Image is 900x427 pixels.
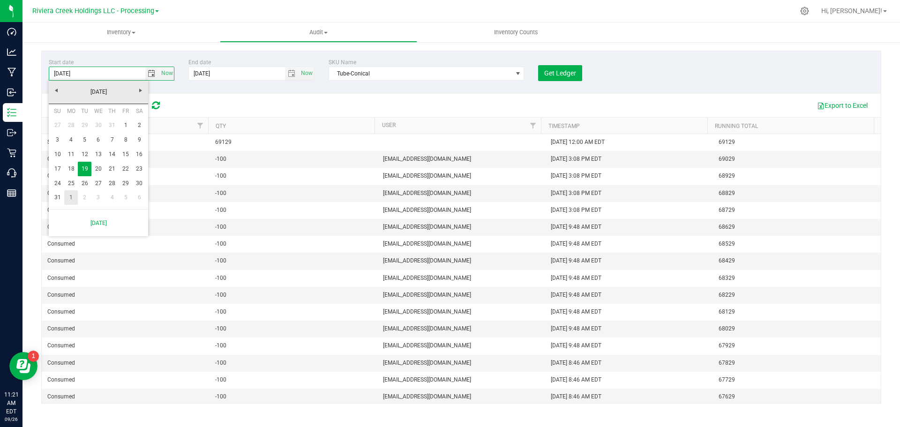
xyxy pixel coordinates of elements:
[91,133,105,147] a: 6
[719,291,875,300] span: 68229
[48,85,149,99] a: [DATE]
[383,291,540,300] span: [EMAIL_ADDRESS][DOMAIN_NAME]
[51,118,64,133] a: 27
[551,189,601,198] span: [DATE] 3:08 PM EDT
[64,147,78,162] a: 11
[91,176,105,191] a: 27
[78,176,91,191] a: 26
[78,162,91,176] td: Current focused date is Tuesday, August 19, 2025
[821,7,882,15] span: Hi, [PERSON_NAME]!
[7,148,16,157] inline-svg: Retail
[215,324,372,333] span: -100
[719,256,875,265] span: 68429
[7,128,16,137] inline-svg: Outbound
[548,123,580,129] a: Timestamp
[133,162,146,176] a: 23
[4,416,18,423] p: 09/26
[383,375,540,384] span: [EMAIL_ADDRESS][DOMAIN_NAME]
[719,359,875,367] span: 67829
[47,138,204,147] span: Start
[47,223,204,232] span: Consumed
[719,375,875,384] span: 67729
[91,118,105,133] a: 30
[799,7,810,15] div: Manage settings
[51,162,64,176] a: 17
[329,59,356,66] span: SKU Name
[215,256,372,265] span: -100
[719,155,875,164] span: 69029
[47,307,204,316] span: Consumed
[215,274,372,283] span: -100
[64,176,78,191] a: 25
[551,307,601,316] span: [DATE] 9:48 AM EDT
[47,324,204,333] span: Consumed
[383,324,540,333] span: [EMAIL_ADDRESS][DOMAIN_NAME]
[215,206,372,215] span: -100
[215,341,372,350] span: -100
[78,162,91,176] a: 19
[105,147,119,162] a: 14
[551,240,601,248] span: [DATE] 9:48 AM EDT
[9,352,37,380] iframe: Resource center
[551,206,601,215] span: [DATE] 3:08 PM EDT
[719,189,875,198] span: 68829
[7,67,16,77] inline-svg: Manufacturing
[7,88,16,97] inline-svg: Inbound
[22,28,220,37] span: Inventory
[7,47,16,57] inline-svg: Analytics
[119,190,133,205] a: 5
[215,155,372,164] span: -100
[91,147,105,162] a: 13
[383,240,540,248] span: [EMAIL_ADDRESS][DOMAIN_NAME]
[215,307,372,316] span: -100
[51,147,64,162] a: 10
[285,67,299,80] span: select
[105,176,119,191] a: 28
[64,133,78,147] a: 4
[329,67,512,80] span: Tube-Conical
[119,133,133,147] a: 8
[47,392,204,401] span: Consumed
[159,67,175,80] span: Set Current date
[551,155,601,164] span: [DATE] 3:08 PM EDT
[78,133,91,147] a: 5
[383,359,540,367] span: [EMAIL_ADDRESS][DOMAIN_NAME]
[64,104,78,118] th: Monday
[7,168,16,178] inline-svg: Call Center
[47,240,204,248] span: Consumed
[91,104,105,118] th: Wednesday
[64,162,78,176] a: 18
[193,118,208,134] a: Filter
[54,213,143,232] a: [DATE]
[216,123,226,129] a: Qty
[145,67,159,80] span: select
[105,190,119,205] a: 4
[383,256,540,265] span: [EMAIL_ADDRESS][DOMAIN_NAME]
[538,65,582,81] button: Get Ledger
[719,240,875,248] span: 68529
[719,274,875,283] span: 68329
[383,307,540,316] span: [EMAIL_ADDRESS][DOMAIN_NAME]
[417,22,615,42] a: Inventory Counts
[299,67,314,80] span: select
[134,83,148,97] a: Next
[215,172,372,180] span: -100
[719,341,875,350] span: 67929
[51,104,64,118] th: Sunday
[7,108,16,117] inline-svg: Inventory
[119,176,133,191] a: 29
[105,133,119,147] a: 7
[215,189,372,198] span: -100
[551,138,605,147] span: [DATE] 12:00 AM EDT
[49,59,74,66] span: Start date
[215,359,372,367] span: -100
[119,104,133,118] th: Friday
[383,155,540,164] span: [EMAIL_ADDRESS][DOMAIN_NAME]
[119,147,133,162] a: 15
[47,375,204,384] span: Consumed
[133,104,146,118] th: Saturday
[299,67,315,80] span: Set Current date
[220,28,417,37] span: Audit
[119,162,133,176] a: 22
[551,274,601,283] span: [DATE] 9:48 AM EDT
